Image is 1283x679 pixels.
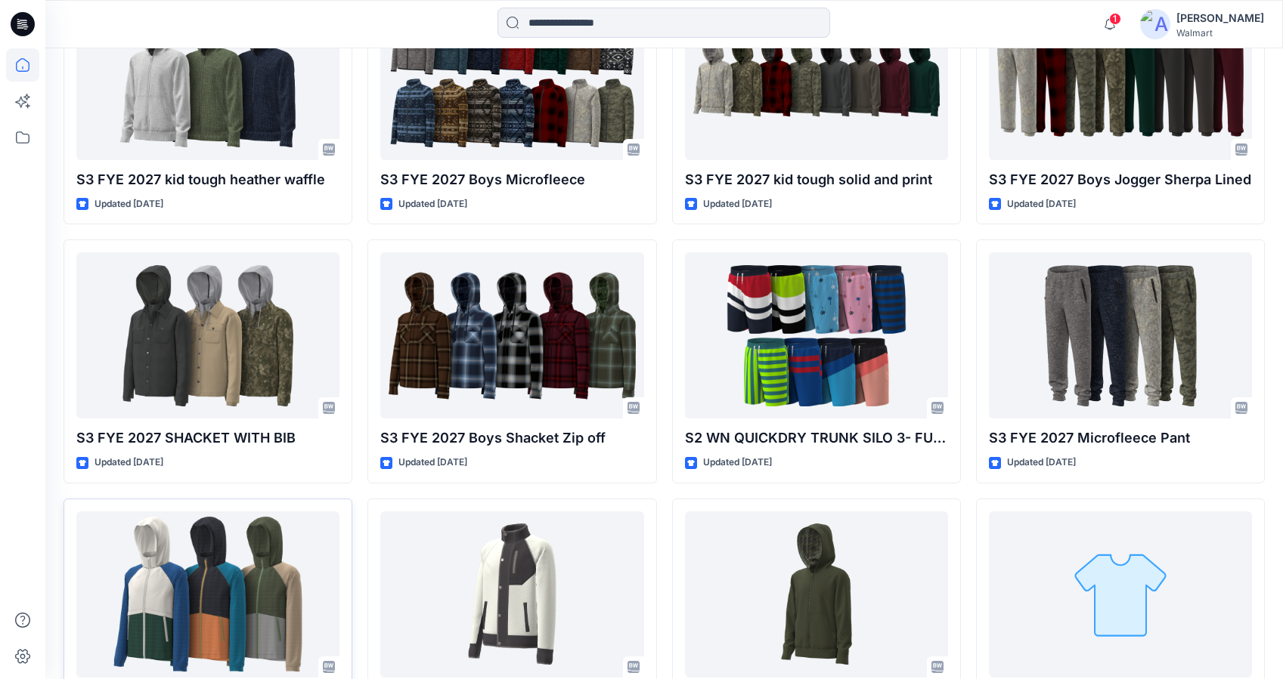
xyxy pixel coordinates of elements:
[380,169,643,190] p: S3 FYE 2027 Boys Microfleece
[95,455,163,471] p: Updated [DATE]
[1176,27,1264,39] div: Walmart
[76,427,339,449] p: S3 FYE 2027 SHACKET WITH BIB
[685,511,948,677] a: S3 FYE 2027 kid tough quilted diamond
[685,169,948,190] p: S3 FYE 2027 kid tough solid and print
[398,196,467,212] p: Updated [DATE]
[76,252,339,418] a: S3 FYE 2027 SHACKET WITH BIB
[380,427,643,449] p: S3 FYE 2027 Boys Shacket Zip off
[989,169,1252,190] p: S3 FYE 2027 Boys Jogger Sherpa Lined
[76,511,339,677] a: S3 FYE 2027 Boys Rain Shell
[1140,9,1170,39] img: avatar
[380,511,643,677] a: S3 Boys Sherpa Jacket
[989,511,1252,677] a: S2 WN QUICKDRY TRUNK SILO 3- FULL ELASTIC
[1176,9,1264,27] div: [PERSON_NAME]
[95,196,163,212] p: Updated [DATE]
[989,427,1252,449] p: S3 FYE 2027 Microfleece Pant
[1007,196,1076,212] p: Updated [DATE]
[685,252,948,418] a: S2 WN QUICKDRY TRUNK SILO 3- FULL ELASTIC
[398,455,467,471] p: Updated [DATE]
[380,252,643,418] a: S3 FYE 2027 Boys Shacket Zip off
[76,169,339,190] p: S3 FYE 2027 kid tough heather waffle
[1109,13,1121,25] span: 1
[685,427,948,449] p: S2 WN QUICKDRY TRUNK SILO 3- FULL ELASTIC
[703,455,772,471] p: Updated [DATE]
[989,252,1252,418] a: S3 FYE 2027 Microfleece Pant
[703,196,772,212] p: Updated [DATE]
[1007,455,1076,471] p: Updated [DATE]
